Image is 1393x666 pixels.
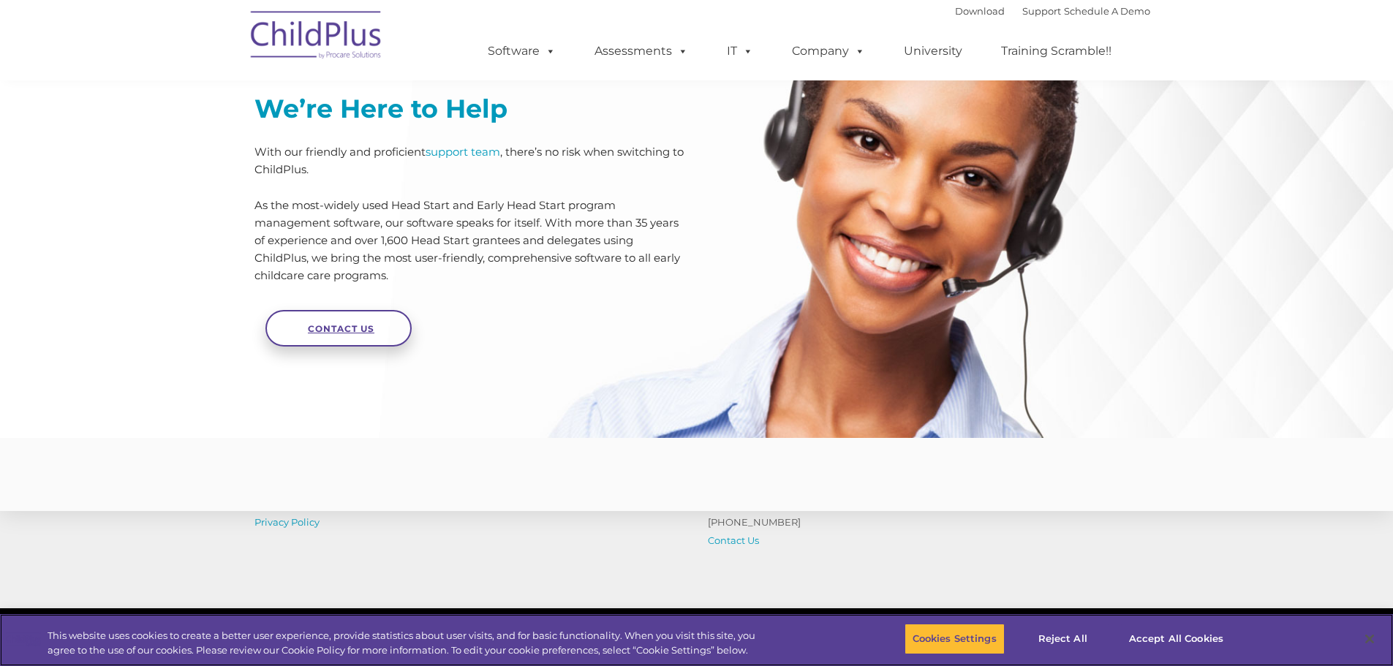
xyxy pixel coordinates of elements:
[265,310,412,347] a: Contact Us
[473,37,570,66] a: Software
[254,143,686,178] p: With our friendly and proficient , there’s no risk when switching to ChildPlus.
[777,37,880,66] a: Company
[254,197,686,284] p: As the most-widely used Head Start and Early Head Start program management software, our software...
[955,5,1005,17] a: Download
[986,37,1126,66] a: Training Scramble!!
[1022,5,1061,17] a: Support
[254,93,507,124] strong: We’re Here to Help
[712,37,768,66] a: IT
[889,37,977,66] a: University
[1121,624,1231,654] button: Accept All Cookies
[1017,624,1109,654] button: Reject All
[708,534,759,546] a: Contact Us
[426,145,500,159] a: support team
[580,37,703,66] a: Assessments
[308,323,374,334] span: Contact Us
[1064,5,1150,17] a: Schedule A Demo
[955,5,1150,17] font: |
[48,629,766,657] div: This website uses cookies to create a better user experience, provide statistics about user visit...
[254,516,320,528] a: Privacy Policy
[1354,623,1386,655] button: Close
[905,624,1005,654] button: Cookies Settings
[244,1,390,74] img: ChildPlus by Procare Solutions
